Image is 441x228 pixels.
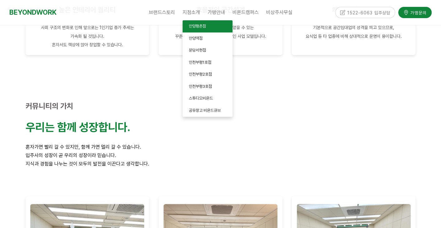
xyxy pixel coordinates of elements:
p: 입주사의 성장이 곧 우리의 성장이라 믿습니다. [26,151,416,160]
span: 사회 구조의 변화로 인해 앞으로는 1인기업 증가 추세는 [41,25,134,30]
a: 가맹안내 [204,5,229,20]
a: 공유창고 비욘드큐브 [183,105,233,117]
span: 요식업 등 타 업종에 비해 상대적으로 운영이 용이합니다. [306,34,402,39]
span: 가맹문의 [409,10,427,16]
p: 지식과 경험을 나누는 것이 모두의 발전을 이끈다고 생각합니다. [26,160,416,168]
a: 인천부평2호점 [183,68,233,81]
span: 가맹안내 [208,9,225,15]
span: 안양역점 [189,36,203,41]
span: 인천부평2호점 [189,72,212,77]
span: 비상주사무실 [266,9,292,15]
span: 꾸준한 수익 창출이 가능해 매력적인 사업 모델입니다. [175,34,266,39]
span: 분당서현점 [189,48,206,52]
a: 비상주사무실 [262,5,296,20]
a: 안양평촌점 [183,20,233,32]
span: 인천부평1호점 [189,60,211,65]
p: 혼자가면 빨리 갈 수 있지만, 함께 가면 멀리 갈 수 있습니다. [26,143,416,151]
span: 스튜디오비욘드 [189,96,213,101]
a: 브랜드스토리 [145,5,179,20]
a: 인천부평1호점 [183,57,233,69]
span: 안양평촌점 [189,24,206,28]
a: BEYONDWORK [9,7,56,18]
a: 안양역점 [183,32,233,45]
strong: 커뮤니티의 가치 [26,102,73,111]
span: 혼자서도 책상에 앉아 창업할 수 있습니다. [52,42,123,47]
strong: 우리는 함께 성장합니다. [26,121,130,134]
span: 공유창고 비욘드큐브 [189,108,221,113]
a: 가맹문의 [398,7,432,18]
span: 비욘드캠퍼스 [233,9,259,15]
span: 지점소개 [183,9,200,15]
a: 분당서현점 [183,44,233,57]
span: 브랜드스토리 [149,9,175,15]
a: 스튜디오비욘드 [183,92,233,105]
span: 가속화 될 것입니다. [71,34,104,39]
a: 인천부평3호점 [183,81,233,93]
span: 기본적으로 공간임대업의 성격을 띄고 있으므로, [313,25,394,30]
a: 지점소개 [179,5,204,20]
span: 인천부평3호점 [189,84,212,89]
a: 비욘드캠퍼스 [229,5,262,20]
